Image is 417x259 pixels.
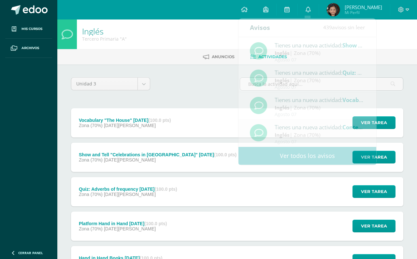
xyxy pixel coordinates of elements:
div: Show and Tell "Celebrations in [GEOGRAPHIC_DATA]" [DATE] [79,152,237,157]
a: Anuncios [203,52,235,62]
span: [DATE][PERSON_NAME] [104,157,156,162]
strong: (100.0 pts) [214,152,237,157]
a: Mis cursos [5,19,52,39]
a: Archivos [5,39,52,58]
span: Cerrar panel [18,251,43,255]
img: 055d0bc7010d98f9ef358e0b709c682e.png [327,3,340,16]
span: Zona (70%) [79,123,103,128]
div: | Zona (70%) [275,49,365,57]
div: Agosto 07 [275,57,365,63]
div: Tienes una nueva actividad: [275,123,365,131]
button: Ver tarea [352,185,395,198]
div: Vocabulary "The House" [DATE] [79,118,171,123]
span: Ver tarea [361,220,387,232]
strong: Inglés [275,104,290,111]
span: Archivos [22,45,39,51]
div: Platform Hand in Hand [DATE] [79,221,167,226]
div: Avisos [250,19,270,36]
div: | Zona (70%) [275,77,365,84]
div: Tienes una nueva actividad: [275,68,365,77]
div: Tercero Primaria 'A' [82,36,127,42]
strong: Inglés [275,77,290,84]
div: | Zona (70%) [275,104,365,111]
span: Zona (70%) [79,192,103,197]
span: [PERSON_NAME] [345,4,382,10]
a: Unidad 3 [71,78,150,90]
button: Ver tarea [352,220,395,232]
div: Agosto 07 [275,112,365,117]
div: Quiz: Adverbs of frequency [DATE] [79,187,177,192]
span: [DATE][PERSON_NAME] [104,226,156,231]
span: 439 [323,24,332,31]
span: Anuncios [212,54,235,59]
span: Zona (70%) [79,226,103,231]
strong: (100.0 pts) [148,118,171,123]
div: Tienes una nueva actividad: [275,96,365,104]
div: Tienes una nueva actividad: [275,41,365,49]
h1: Inglés [82,27,127,36]
a: Ver todos los avisos [238,147,376,165]
span: Zona (70%) [79,157,103,162]
span: avisos sin leer [323,24,365,31]
div: | Zona (70%) [275,131,365,139]
span: Mi Perfil [345,10,382,15]
a: Inglés [82,26,104,37]
strong: Inglés [275,49,290,57]
span: Unidad 3 [76,78,133,90]
strong: (100.0 pts) [154,187,177,192]
span: Mis cursos [22,26,42,32]
span: Contenido de Unidad [342,123,400,131]
span: [DATE][PERSON_NAME] [104,123,156,128]
span: Ver tarea [361,186,387,198]
div: Agosto 07 [275,84,365,90]
span: [DATE][PERSON_NAME] [104,192,156,197]
strong: (100.0 pts) [144,221,167,226]
div: Agosto 07 [275,139,365,145]
strong: Inglés [275,131,290,138]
